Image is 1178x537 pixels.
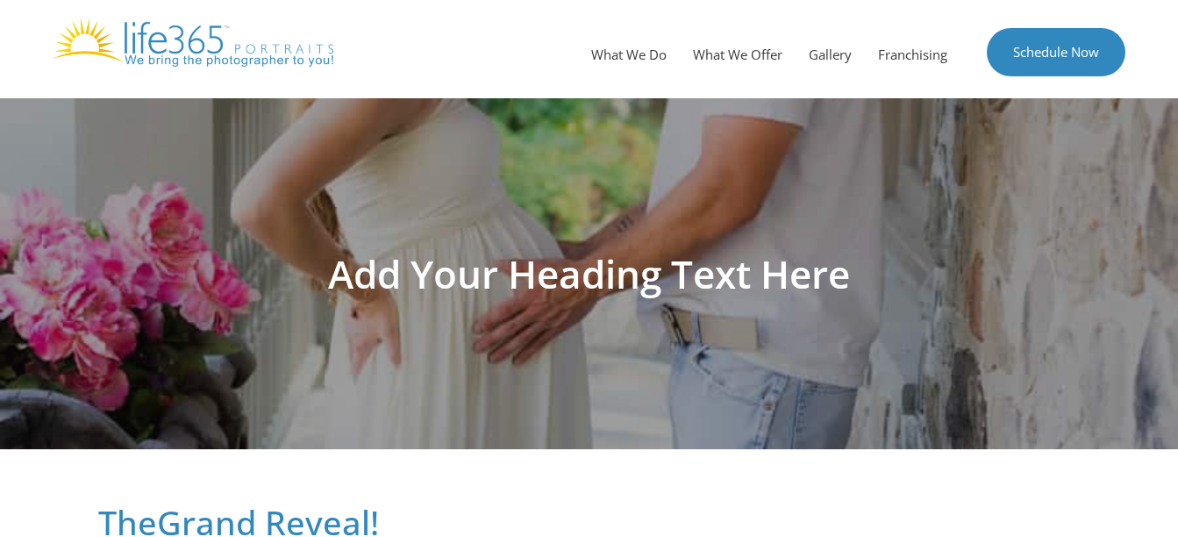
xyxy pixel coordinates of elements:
[680,28,796,81] a: What We Offer
[987,28,1125,76] a: Schedule Now
[53,18,333,67] img: Life365
[578,28,680,81] a: What We Do
[98,254,1081,293] h1: Add Your Heading Text Here
[865,28,960,81] a: Franchising
[796,28,865,81] a: Gallery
